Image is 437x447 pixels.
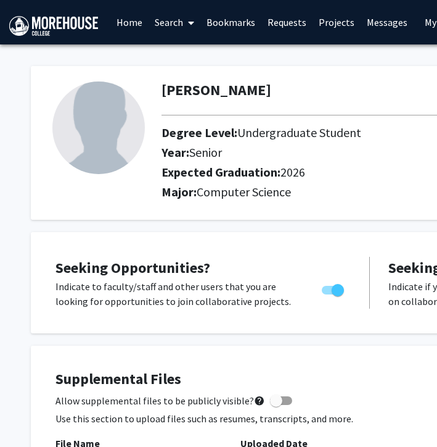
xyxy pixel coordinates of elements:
[55,258,210,277] span: Seeking Opportunities?
[110,1,149,44] a: Home
[261,1,312,44] a: Requests
[200,1,261,44] a: Bookmarks
[317,279,351,298] div: Toggle
[52,81,145,174] img: Profile Picture
[9,16,98,36] img: Morehouse College Logo
[197,184,291,199] span: Computer Science
[361,1,414,44] a: Messages
[161,81,271,99] h1: [PERSON_NAME]
[149,1,200,44] a: Search
[237,125,361,140] span: Undergraduate Student
[254,393,265,408] mat-icon: help
[55,393,265,408] span: Allow supplemental files to be publicly visible?
[55,279,298,309] p: Indicate to faculty/staff and other users that you are looking for opportunities to join collabor...
[189,144,222,160] span: Senior
[280,164,305,180] span: 2026
[312,1,361,44] a: Projects
[9,391,52,438] iframe: Chat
